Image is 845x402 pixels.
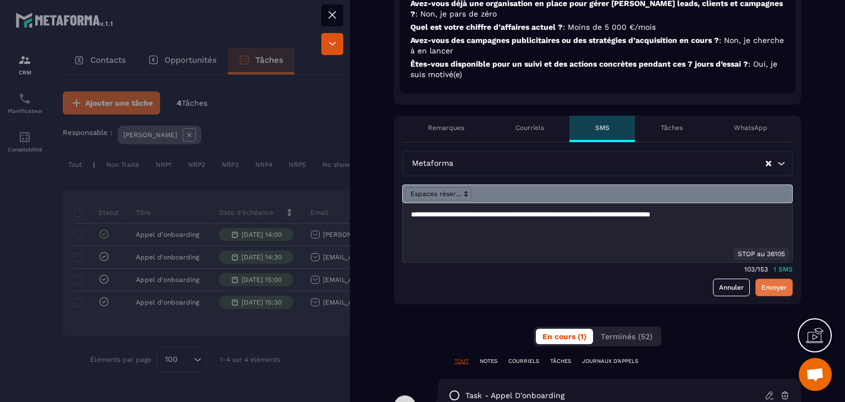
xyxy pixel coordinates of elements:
p: 1 SMS [773,265,793,273]
p: 153 [758,265,768,273]
p: Êtes-vous disponible pour un suivi et des actions concrètes pendant ces 7 jours d’essai ? [410,59,784,80]
input: Search for option [456,157,765,170]
p: NOTES [480,357,497,365]
div: Search for option [402,151,793,176]
div: Ouvrir le chat [799,358,832,391]
p: JOURNAUX D'APPELS [582,357,638,365]
p: Courriels [515,123,544,132]
button: Envoyer [755,279,793,296]
span: En cours (1) [542,332,586,341]
div: STOP au 36105 [733,248,789,260]
span: : Moins de 5 000 €/mois [563,23,656,31]
button: Terminés (52) [594,329,659,344]
p: TOUT [454,357,469,365]
p: Tâches [661,123,683,132]
span: Metaforma [409,157,456,170]
button: Clear Selected [766,160,771,168]
p: SMS [595,123,610,132]
p: COURRIELS [508,357,539,365]
p: Quel est votre chiffre d’affaires actuel ? [410,22,784,32]
p: WhatsApp [734,123,767,132]
p: Avez-vous des campagnes publicitaires ou des stratégies d’acquisition en cours ? [410,35,784,56]
span: : Non, je pars de zéro [415,9,497,18]
button: En cours (1) [536,329,593,344]
p: task - Appel d'onboarding [465,390,564,401]
a: Annuler [713,279,750,296]
p: 103/ [744,265,758,273]
p: Remarques [428,123,464,132]
span: Terminés (52) [601,332,652,341]
p: TÂCHES [550,357,571,365]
